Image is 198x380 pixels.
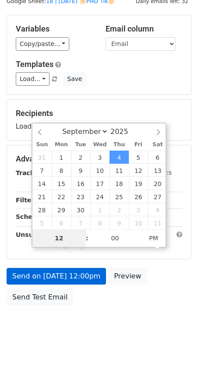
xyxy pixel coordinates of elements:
[52,142,71,148] span: Mon
[16,72,49,86] a: Load...
[148,177,167,190] span: September 20, 2025
[108,268,147,285] a: Preview
[16,231,59,238] strong: Unsubscribe
[110,190,129,203] span: September 25, 2025
[71,177,90,190] span: September 16, 2025
[106,24,182,34] h5: Email column
[16,37,69,51] a: Copy/paste...
[71,142,90,148] span: Tue
[52,216,71,229] span: October 6, 2025
[16,24,92,34] h5: Variables
[110,216,129,229] span: October 9, 2025
[110,177,129,190] span: September 18, 2025
[129,203,148,216] span: October 3, 2025
[148,142,167,148] span: Sat
[16,109,182,118] h5: Recipients
[90,177,110,190] span: September 17, 2025
[16,213,47,220] strong: Schedule
[148,203,167,216] span: October 4, 2025
[16,109,182,131] div: Loading...
[108,127,140,136] input: Year
[71,190,90,203] span: September 23, 2025
[154,338,198,380] iframe: Chat Widget
[129,142,148,148] span: Fri
[52,177,71,190] span: September 15, 2025
[110,203,129,216] span: October 2, 2025
[32,142,52,148] span: Sun
[90,151,110,164] span: September 3, 2025
[32,229,86,247] input: Hour
[32,164,52,177] span: September 7, 2025
[7,289,73,306] a: Send Test Email
[86,229,88,247] span: :
[52,164,71,177] span: September 8, 2025
[16,169,45,176] strong: Tracking
[32,151,52,164] span: August 31, 2025
[16,197,38,204] strong: Filters
[110,142,129,148] span: Thu
[32,216,52,229] span: October 5, 2025
[32,203,52,216] span: September 28, 2025
[148,164,167,177] span: September 13, 2025
[32,177,52,190] span: September 14, 2025
[129,177,148,190] span: September 19, 2025
[71,164,90,177] span: September 9, 2025
[52,203,71,216] span: September 29, 2025
[148,216,167,229] span: October 11, 2025
[71,203,90,216] span: September 30, 2025
[71,151,90,164] span: September 2, 2025
[90,142,110,148] span: Wed
[52,190,71,203] span: September 22, 2025
[7,268,106,285] a: Send on [DATE] 12:00pm
[129,216,148,229] span: October 10, 2025
[129,190,148,203] span: September 26, 2025
[16,60,53,69] a: Templates
[61,241,140,249] a: Copy unsubscribe link
[148,151,167,164] span: September 6, 2025
[90,164,110,177] span: September 10, 2025
[88,229,142,247] input: Minute
[71,216,90,229] span: October 7, 2025
[129,164,148,177] span: September 12, 2025
[141,229,166,247] span: Click to toggle
[110,164,129,177] span: September 11, 2025
[90,190,110,203] span: September 24, 2025
[90,203,110,216] span: October 1, 2025
[137,168,171,177] label: UTM Codes
[129,151,148,164] span: September 5, 2025
[90,216,110,229] span: October 8, 2025
[32,190,52,203] span: September 21, 2025
[52,151,71,164] span: September 1, 2025
[16,154,182,164] h5: Advanced
[148,190,167,203] span: September 27, 2025
[110,151,129,164] span: September 4, 2025
[63,72,86,86] button: Save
